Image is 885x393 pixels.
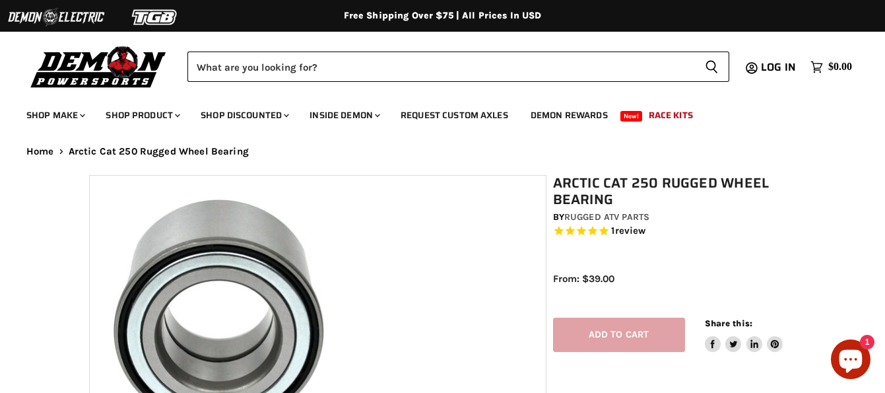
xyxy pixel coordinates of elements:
[553,225,803,238] span: Rated 5.0 out of 5 stars 1 reviews
[69,146,249,157] span: Arctic Cat 250 Rugged Wheel Bearing
[705,318,783,353] aside: Share this:
[611,225,645,237] span: 1 reviews
[96,102,188,129] a: Shop Product
[391,102,518,129] a: Request Custom Axles
[191,102,297,129] a: Shop Discounted
[694,52,729,82] button: Search
[187,52,729,82] form: Product
[705,318,752,328] span: Share this:
[187,52,694,82] input: Search
[16,96,849,129] ul: Main menu
[553,175,803,208] h1: Arctic Cat 250 Rugged Wheel Bearing
[620,111,643,122] span: New!
[7,5,106,30] img: Demon Electric Logo 2
[106,5,205,30] img: TGB Logo 2
[615,225,646,237] span: review
[553,210,803,225] div: by
[26,43,171,90] img: Demon Powersports
[553,273,614,285] span: From: $39.00
[16,102,93,129] a: Shop Make
[26,146,54,157] a: Home
[755,61,804,73] a: Log in
[804,57,859,77] a: $0.00
[827,339,874,382] inbox-online-store-chat: Shopify online store chat
[521,102,618,129] a: Demon Rewards
[639,102,703,129] a: Race Kits
[828,61,852,73] span: $0.00
[300,102,388,129] a: Inside Demon
[761,59,796,75] span: Log in
[564,211,649,223] a: Rugged ATV Parts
